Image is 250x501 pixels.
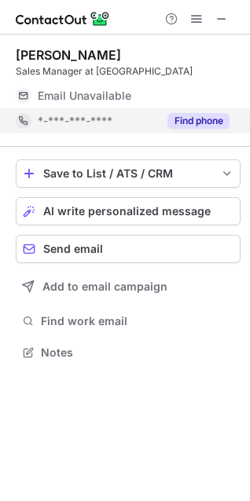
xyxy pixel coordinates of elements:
[41,346,234,360] span: Notes
[16,9,110,28] img: ContactOut v5.3.10
[16,197,241,225] button: AI write personalized message
[16,64,241,79] div: Sales Manager at [GEOGRAPHIC_DATA]
[16,342,241,364] button: Notes
[38,89,131,103] span: Email Unavailable
[16,272,241,301] button: Add to email campaign
[43,205,211,218] span: AI write personalized message
[167,113,230,129] button: Reveal Button
[43,243,103,255] span: Send email
[16,47,121,63] div: [PERSON_NAME]
[43,167,213,180] div: Save to List / ATS / CRM
[42,280,167,293] span: Add to email campaign
[16,310,241,332] button: Find work email
[16,159,241,188] button: save-profile-one-click
[41,314,234,328] span: Find work email
[16,235,241,263] button: Send email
